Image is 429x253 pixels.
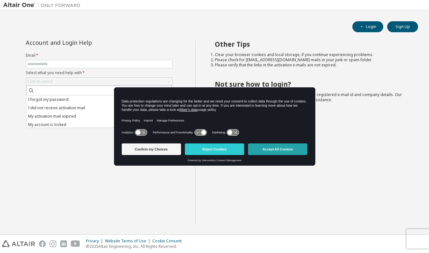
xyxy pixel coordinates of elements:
[215,52,407,57] li: Clear your browser cookies and local storage, if you continue experiencing problems.
[86,244,186,249] p: © 2025 Altair Engineering, Inc. All Rights Reserved.
[26,40,143,45] div: Account and Login Help
[215,63,407,68] li: Please verify that the links in the activation e-mails are not expired.
[26,70,173,75] label: Select what you need help with
[86,238,105,244] div: Privacy
[215,57,407,63] li: Please check for [EMAIL_ADDRESS][DOMAIN_NAME] mails in your junk or spam folder.
[26,53,173,58] label: Email
[50,240,56,247] img: instagram.svg
[26,78,172,85] div: Click to select
[39,240,46,247] img: facebook.svg
[215,80,407,88] h2: Not sure how to login?
[3,2,84,8] img: Altair One
[2,240,35,247] img: altair_logo.svg
[215,40,407,48] h2: Other Tips
[105,238,152,244] div: Website Terms of Use
[71,240,80,247] img: youtube.svg
[60,240,67,247] img: linkedin.svg
[27,79,52,84] div: Click to select
[387,21,418,32] button: Sign Up
[152,238,186,244] div: Cookie Consent
[26,95,171,104] li: I forgot my password
[352,21,383,32] button: Login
